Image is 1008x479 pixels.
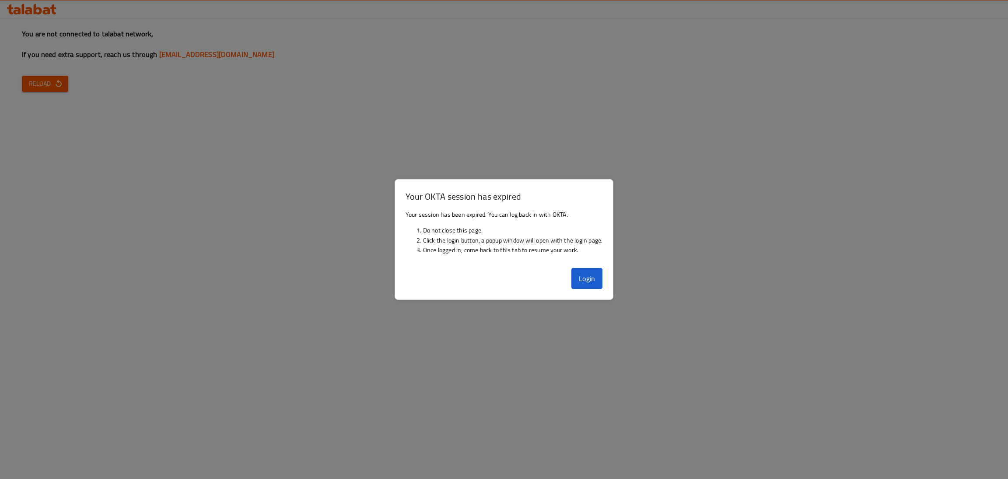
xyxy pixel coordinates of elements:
[406,190,603,203] h3: Your OKTA session has expired
[423,245,603,255] li: Once logged in, come back to this tab to resume your work.
[571,268,603,289] button: Login
[395,206,613,265] div: Your session has been expired. You can log back in with OKTA.
[423,236,603,245] li: Click the login button, a popup window will open with the login page.
[423,225,603,235] li: Do not close this page.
